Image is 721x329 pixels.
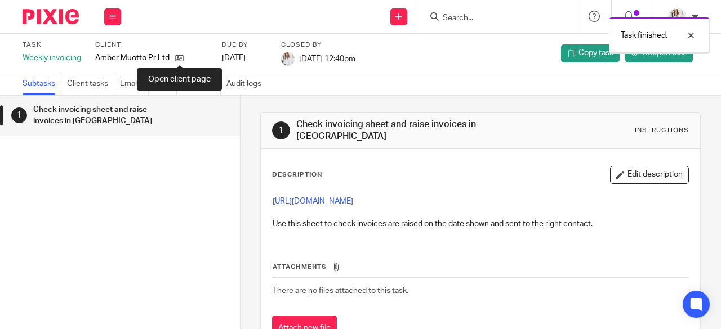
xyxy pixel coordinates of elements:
a: Notes (0) [183,73,221,95]
img: Daisy.JPG [668,8,686,26]
a: Files [154,73,177,95]
p: Amber Muotto Pr Ltd [95,52,170,64]
h1: Check invoicing sheet and raise invoices in [GEOGRAPHIC_DATA] [33,101,163,130]
p: Description [272,170,322,179]
div: Weekly invoicing [23,52,81,64]
a: [URL][DOMAIN_NAME] [273,197,353,205]
div: [DATE] [222,52,267,64]
p: Task finished. [621,30,667,41]
div: Instructions [635,126,689,135]
span: [DATE] 12:40pm [299,55,355,63]
label: Closed by [281,40,355,49]
a: Client tasks [67,73,114,95]
label: Client [95,40,208,49]
label: Due by [222,40,267,49]
div: 1 [11,107,27,123]
a: Emails [120,73,149,95]
a: Audit logs [226,73,267,95]
button: Edit description [610,166,689,184]
img: Daisy.JPG [281,52,295,66]
span: There are no files attached to this task. [273,287,408,295]
div: 1 [272,121,290,139]
img: Pixie [23,9,79,24]
h1: Check invoicing sheet and raise invoices in [GEOGRAPHIC_DATA] [296,119,505,143]
a: Subtasks [23,73,61,95]
p: Use this sheet to check invoices are raised on the date shown and sent to the right contact. [273,218,688,229]
label: Task [23,40,81,49]
span: Attachments [273,264,327,270]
